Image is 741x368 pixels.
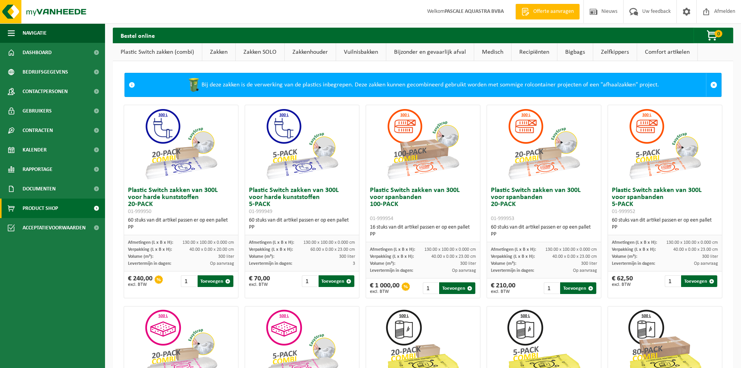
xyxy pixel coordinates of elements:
[702,254,718,259] span: 300 liter
[612,254,637,259] span: Volume (m³):
[545,247,597,252] span: 130.00 x 100.00 x 0.000 cm
[694,28,732,43] button: 0
[23,179,56,199] span: Documenten
[612,247,656,252] span: Verpakking (L x B x H):
[673,247,718,252] span: 40.00 x 0.00 x 23.00 cm
[370,289,399,294] span: excl. BTW
[370,254,414,259] span: Verpakking (L x B x H):
[560,282,596,294] button: Toevoegen
[23,43,52,62] span: Dashboard
[424,247,476,252] span: 130.00 x 100.00 x 0.000 cm
[491,187,597,222] h3: Plastic Switch zakken van 300L voor spanbanden 20-PACK
[612,187,718,215] h3: Plastic Switch zakken van 300L voor spanbanden 5-PACK
[353,261,355,266] span: 3
[370,216,393,222] span: 01-999954
[139,73,706,97] div: Bij deze zakken is de verwerking van de plastics inbegrepen. Deze zakken kunnen gecombineerd gebr...
[370,282,399,294] div: € 1 000,00
[531,8,576,16] span: Offerte aanvragen
[310,247,355,252] span: 60.00 x 0.00 x 23.00 cm
[573,268,597,273] span: Op aanvraag
[557,43,593,61] a: Bigbags
[439,282,475,294] button: Toevoegen
[249,261,292,266] span: Levertermijn in dagen:
[552,254,597,259] span: 40.00 x 0.00 x 23.00 cm
[23,23,47,43] span: Navigatie
[431,254,476,259] span: 40.00 x 0.00 x 23.00 cm
[249,224,355,231] div: PP
[23,82,68,101] span: Contactpersonen
[142,105,220,183] img: 01-999950
[128,247,172,252] span: Verpakking (L x B x H):
[249,254,274,259] span: Volume (m³):
[715,30,722,37] span: 0
[128,187,234,215] h3: Plastic Switch zakken van 300L voor harde kunststoffen 20-PACK
[128,261,171,266] span: Levertermijn in dagen:
[189,247,234,252] span: 40.00 x 0.00 x 20.00 cm
[626,105,704,183] img: 01-999952
[202,43,235,61] a: Zakken
[491,261,516,266] span: Volume (m³):
[302,275,317,287] input: 1
[182,240,234,245] span: 130.00 x 100.00 x 0.000 cm
[370,224,476,238] div: 16 stuks van dit artikel passen er op een pallet
[445,9,504,14] strong: PASCALE AQUASTRA BVBA
[491,289,515,294] span: excl. BTW
[128,209,151,215] span: 01-999950
[386,43,474,61] a: Bijzonder en gevaarlijk afval
[113,28,163,43] h2: Bestel online
[665,275,680,287] input: 1
[249,240,294,245] span: Afmetingen (L x B x H):
[249,217,355,231] div: 60 stuks van dit artikel passen er op een pallet
[23,121,53,140] span: Contracten
[236,43,284,61] a: Zakken SOLO
[319,275,355,287] button: Toevoegen
[370,261,395,266] span: Volume (m³):
[637,43,697,61] a: Comfort artikelen
[612,217,718,231] div: 60 stuks van dit artikel passen er op een pallet
[681,275,717,287] button: Toevoegen
[181,275,196,287] input: 1
[491,268,534,273] span: Levertermijn in dagen:
[666,240,718,245] span: 130.00 x 100.00 x 0.000 cm
[612,275,633,287] div: € 62,50
[23,199,58,218] span: Product Shop
[491,224,597,238] div: 60 stuks van dit artikel passen er op een pallet
[336,43,386,61] a: Vuilnisbakken
[249,209,272,215] span: 01-999949
[303,240,355,245] span: 130.00 x 100.00 x 0.000 cm
[460,261,476,266] span: 300 liter
[23,101,52,121] span: Gebruikers
[612,261,655,266] span: Levertermijn in dagen:
[218,254,234,259] span: 300 liter
[612,209,635,215] span: 01-999952
[512,43,557,61] a: Recipiënten
[491,231,597,238] div: PP
[491,216,514,222] span: 01-999953
[612,240,657,245] span: Afmetingen (L x B x H):
[474,43,511,61] a: Medisch
[370,231,476,238] div: PP
[128,254,153,259] span: Volume (m³):
[128,217,234,231] div: 60 stuks van dit artikel passen er op een pallet
[128,240,173,245] span: Afmetingen (L x B x H):
[249,282,270,287] span: excl. BTW
[505,105,583,183] img: 01-999953
[491,282,515,294] div: € 210,00
[113,43,202,61] a: Plastic Switch zakken (combi)
[198,275,234,287] button: Toevoegen
[186,77,201,93] img: WB-0240-HPE-GN-50.png
[128,224,234,231] div: PP
[285,43,336,61] a: Zakkenhouder
[23,160,53,179] span: Rapportage
[612,282,633,287] span: excl. BTW
[23,218,86,238] span: Acceptatievoorwaarden
[339,254,355,259] span: 300 liter
[23,62,68,82] span: Bedrijfsgegevens
[694,261,718,266] span: Op aanvraag
[423,282,438,294] input: 1
[210,261,234,266] span: Op aanvraag
[23,140,47,160] span: Kalender
[249,275,270,287] div: € 70,00
[593,43,637,61] a: Zelfkippers
[491,254,535,259] span: Verpakking (L x B x H):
